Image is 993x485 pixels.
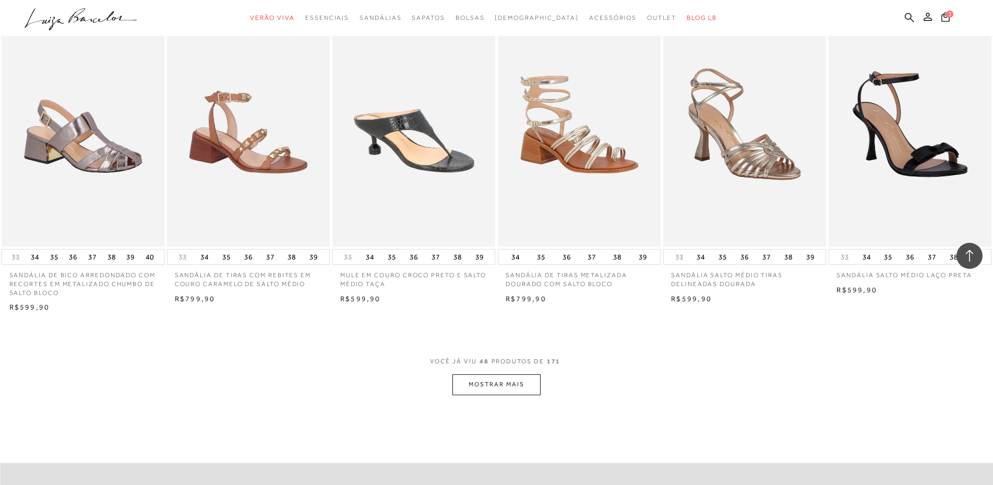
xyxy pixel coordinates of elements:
[508,250,523,264] button: 34
[250,14,295,21] span: Verão Viva
[332,265,495,289] a: MULE EM COURO CROCO PRETO E SALTO MÉDIO TAÇA
[168,4,329,245] a: SANDÁLIA DE TIRAS COM REBITES EM COURO CARAMELO DE SALTO MÉDIO SANDÁLIA DE TIRAS COM REBITES EM C...
[123,250,138,264] button: 39
[333,4,494,245] a: MULE EM COURO CROCO PRETO E SALTO MÉDIO TAÇA MULE EM COURO CROCO PRETO E SALTO MÉDIO TAÇA
[305,14,349,21] span: Essenciais
[340,294,381,303] span: R$599,90
[360,14,401,21] span: Sandálias
[559,250,574,264] button: 36
[881,250,895,264] button: 35
[636,250,650,264] button: 39
[830,4,990,245] a: SANDÁLIA SALTO MÉDIO LAÇO PRETA SANDÁLIA SALTO MÉDIO LAÇO PRETA
[333,4,494,245] img: MULE EM COURO CROCO PRETO E SALTO MÉDIO TAÇA
[781,250,796,264] button: 38
[66,250,80,264] button: 36
[647,14,676,21] span: Outlet
[664,4,825,245] a: SANDÁLIA SALTO MÉDIO TIRAS DELINEADAS DOURADA SANDÁLIA SALTO MÉDIO TIRAS DELINEADAS DOURADA
[480,358,489,365] span: 48
[2,265,164,297] a: SANDÁLIA DE BICO ARREDONDADO COM RECORTES EM METALIZADO CHUMBO DE SALTO BLOCO
[142,250,157,264] button: 40
[647,8,676,28] a: categoryNavScreenReaderText
[219,250,234,264] button: 35
[715,250,730,264] button: 35
[250,8,295,28] a: categoryNavScreenReaderText
[903,250,917,264] button: 36
[838,252,852,262] button: 33
[664,4,825,245] img: SANDÁLIA SALTO MÉDIO TIRAS DELINEADAS DOURADA
[534,250,548,264] button: 35
[671,294,712,303] span: R$599,90
[241,250,256,264] button: 36
[406,250,421,264] button: 36
[495,14,579,21] span: [DEMOGRAPHIC_DATA]
[104,250,119,264] button: 38
[938,11,953,26] button: 3
[584,250,599,264] button: 37
[498,265,661,289] a: SANDÁLIA DE TIRAS METALIZADA DOURADO COM SALTO BLOCO
[589,8,637,28] a: categoryNavScreenReaderText
[284,250,299,264] button: 38
[829,265,991,280] a: SANDÁLIA SALTO MÉDIO LAÇO PRETA
[263,250,278,264] button: 37
[9,303,50,311] span: R$599,90
[385,250,399,264] button: 35
[305,8,349,28] a: categoryNavScreenReaderText
[947,250,961,264] button: 38
[836,286,877,294] span: R$599,90
[737,250,752,264] button: 36
[168,4,329,245] img: SANDÁLIA DE TIRAS COM REBITES EM COURO CARAMELO DE SALTO MÉDIO
[672,252,687,262] button: 33
[495,8,579,28] a: noSubCategoriesText
[3,4,163,245] img: SANDÁLIA DE BICO ARREDONDADO COM RECORTES EM METALIZADO CHUMBO DE SALTO BLOCO
[456,8,485,28] a: categoryNavScreenReaderText
[499,4,660,245] img: SANDÁLIA DE TIRAS METALIZADA DOURADO COM SALTO BLOCO
[306,250,321,264] button: 39
[412,14,445,21] span: Sapatos
[341,252,355,262] button: 33
[456,14,485,21] span: Bolsas
[430,358,564,365] span: VOCÊ JÁ VIU PRODUTOS DE
[175,252,190,262] button: 33
[693,250,708,264] button: 34
[363,250,377,264] button: 34
[547,358,561,365] span: 171
[197,250,212,264] button: 34
[759,250,774,264] button: 37
[687,8,717,28] a: BLOG LB
[450,250,465,264] button: 38
[506,294,546,303] span: R$799,90
[3,4,163,245] a: SANDÁLIA DE BICO ARREDONDADO COM RECORTES EM METALIZADO CHUMBO DE SALTO BLOCO SANDÁLIA DE BICO AR...
[412,8,445,28] a: categoryNavScreenReaderText
[830,4,990,245] img: SANDÁLIA SALTO MÉDIO LAÇO PRETA
[428,250,443,264] button: 37
[589,14,637,21] span: Acessórios
[28,250,42,264] button: 34
[946,10,953,18] span: 3
[167,265,330,289] a: SANDÁLIA DE TIRAS COM REBITES EM COURO CARAMELO DE SALTO MÉDIO
[452,374,540,395] button: MOSTRAR MAIS
[859,250,874,264] button: 34
[360,8,401,28] a: categoryNavScreenReaderText
[175,294,216,303] span: R$799,90
[687,14,717,21] span: BLOG LB
[803,250,818,264] button: 39
[499,4,660,245] a: SANDÁLIA DE TIRAS METALIZADA DOURADO COM SALTO BLOCO SANDÁLIA DE TIRAS METALIZADA DOURADO COM SAL...
[610,250,625,264] button: 38
[85,250,100,264] button: 37
[8,252,23,262] button: 33
[925,250,939,264] button: 37
[663,265,826,289] a: SANDÁLIA SALTO MÉDIO TIRAS DELINEADAS DOURADA
[472,250,487,264] button: 39
[47,250,62,264] button: 35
